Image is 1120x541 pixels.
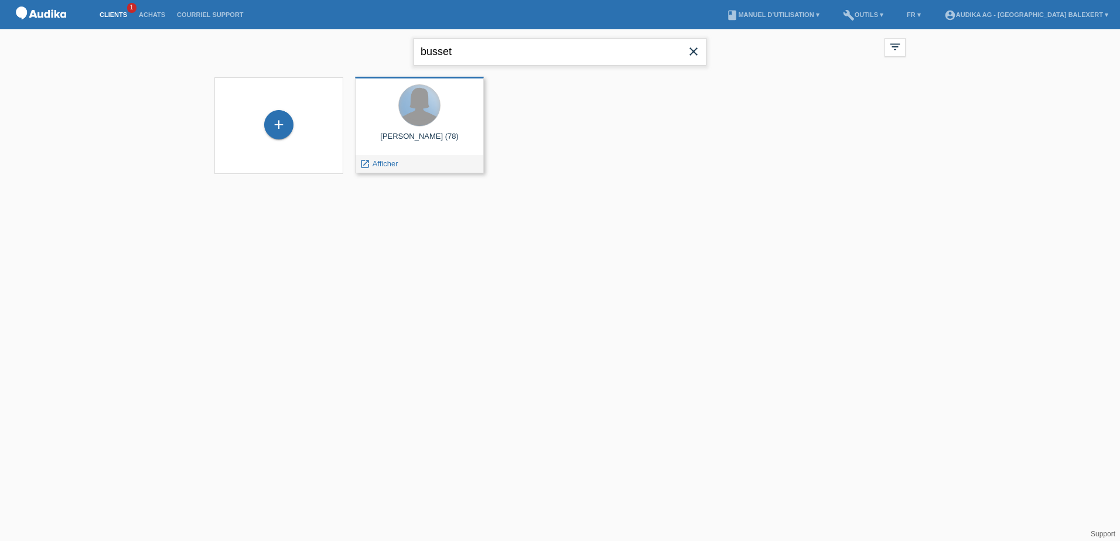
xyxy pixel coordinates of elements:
a: FR ▾ [901,11,927,18]
a: POS — MF Group [12,23,70,32]
a: bookManuel d’utilisation ▾ [721,11,825,18]
a: account_circleAudika AG - [GEOGRAPHIC_DATA] Balexert ▾ [938,11,1114,18]
a: Courriel Support [171,11,249,18]
div: [PERSON_NAME] (78) [364,132,474,150]
span: Afficher [373,159,398,168]
span: 1 [127,3,136,13]
i: build [843,9,855,21]
a: Support [1091,530,1115,538]
i: close [687,44,701,59]
a: launch Afficher [360,159,398,168]
input: Recherche... [414,38,706,66]
i: book [726,9,738,21]
a: Achats [133,11,171,18]
a: buildOutils ▾ [837,11,889,18]
i: filter_list [889,40,902,53]
a: Clients [94,11,133,18]
i: account_circle [944,9,956,21]
i: launch [360,159,370,169]
div: Enregistrer le client [265,115,293,135]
